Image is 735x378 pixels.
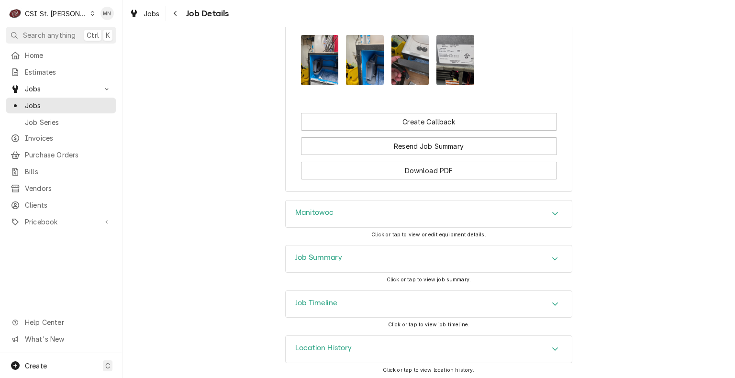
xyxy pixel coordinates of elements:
a: Estimates [6,64,116,80]
span: Click or tap to view location history. [383,367,474,373]
span: Estimates [25,67,111,77]
span: Bills [25,167,111,177]
span: What's New [25,334,111,344]
img: neYf6N9QLWWnuKX64M8C [346,35,384,85]
a: Go to Pricebook [6,214,116,230]
div: Manitowoc [285,200,572,228]
a: Bills [6,164,116,179]
a: Jobs [6,98,116,113]
div: Button Group Row [301,155,557,179]
span: K [106,30,110,40]
span: Clients [25,200,111,210]
img: 97UrozogTdWcGzKub9XC [436,35,474,85]
button: Navigate back [168,6,183,21]
div: Button Group Row [301,113,557,131]
span: Purchase Orders [25,150,111,160]
div: Accordion Header [286,245,572,272]
span: Invoices [25,133,111,143]
a: Clients [6,197,116,213]
div: Accordion Header [286,336,572,363]
a: Home [6,47,116,63]
a: Jobs [125,6,164,22]
span: Vendors [25,183,111,193]
span: Attachments [301,28,557,93]
span: Jobs [144,9,160,19]
span: Click or tap to view job timeline. [388,322,469,328]
span: Help Center [25,317,111,327]
span: Click or tap to view job summary. [387,277,471,283]
button: Search anythingCtrlK [6,27,116,44]
div: Accordion Header [286,291,572,318]
span: Home [25,50,111,60]
img: 0kMxjI4MQCiS8pKSb15A [301,35,339,85]
span: Search anything [23,30,76,40]
div: CSI St. [PERSON_NAME] [25,9,87,19]
button: Accordion Details Expand Trigger [286,336,572,363]
div: Button Group [301,113,557,179]
a: Purchase Orders [6,147,116,163]
h3: Manitowoc [295,208,334,217]
div: Location History [285,335,572,363]
span: C [105,361,110,371]
button: Accordion Details Expand Trigger [286,291,572,318]
a: Invoices [6,130,116,146]
span: Pricebook [25,217,97,227]
a: Go to What's New [6,331,116,347]
img: QAca0omYQwe05QvmAS8K [391,35,429,85]
span: Job Details [183,7,229,20]
a: Go to Jobs [6,81,116,97]
div: Attachments [301,18,557,93]
span: Click or tap to view or edit equipment details. [371,232,486,238]
div: CSI St. Louis's Avatar [9,7,22,20]
h3: Location History [295,344,352,353]
a: Go to Help Center [6,314,116,330]
div: Job Summary [285,245,572,273]
h3: Job Timeline [295,299,337,308]
span: Jobs [25,84,97,94]
div: Accordion Header [286,200,572,227]
div: Button Group Row [301,131,557,155]
a: Job Series [6,114,116,130]
a: Vendors [6,180,116,196]
button: Accordion Details Expand Trigger [286,245,572,272]
div: C [9,7,22,20]
button: Resend Job Summary [301,137,557,155]
h3: Job Summary [295,253,342,262]
div: MN [100,7,114,20]
span: Jobs [25,100,111,111]
button: Accordion Details Expand Trigger [286,200,572,227]
button: Download PDF [301,162,557,179]
button: Create Callback [301,113,557,131]
span: Job Series [25,117,111,127]
span: Create [25,362,47,370]
div: Melissa Nehls's Avatar [100,7,114,20]
div: Job Timeline [285,290,572,318]
span: Ctrl [87,30,99,40]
